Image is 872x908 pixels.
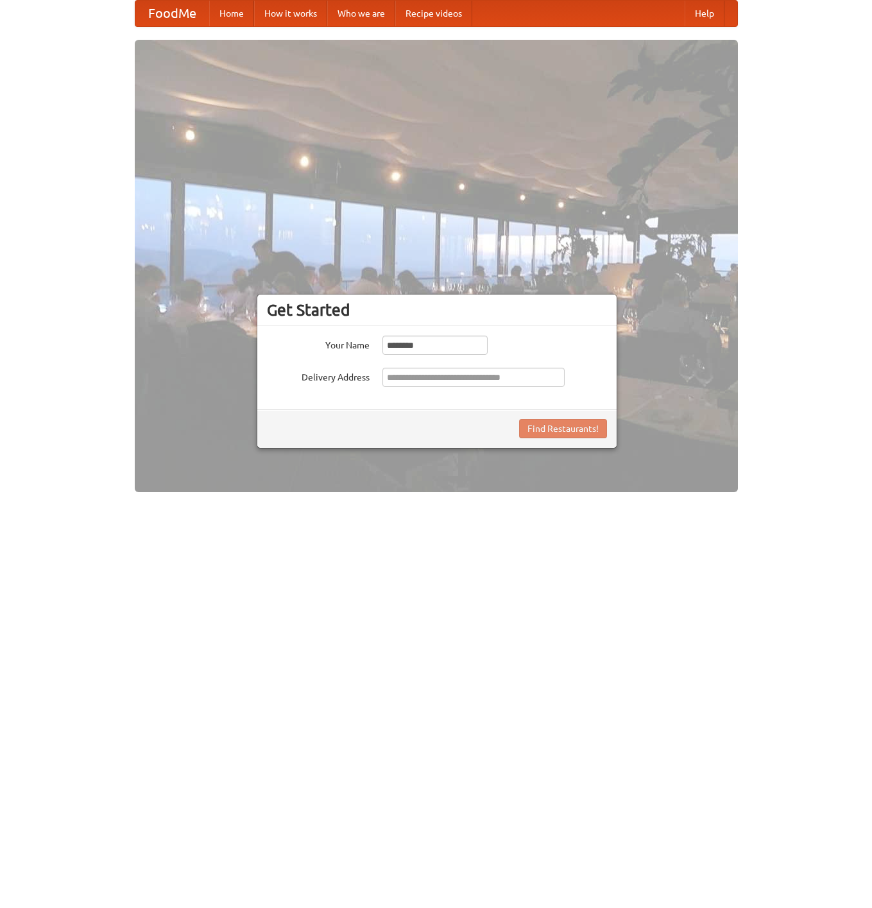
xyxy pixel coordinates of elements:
[327,1,395,26] a: Who we are
[254,1,327,26] a: How it works
[135,1,209,26] a: FoodMe
[267,336,370,352] label: Your Name
[267,300,607,320] h3: Get Started
[209,1,254,26] a: Home
[395,1,472,26] a: Recipe videos
[267,368,370,384] label: Delivery Address
[519,419,607,438] button: Find Restaurants!
[685,1,724,26] a: Help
